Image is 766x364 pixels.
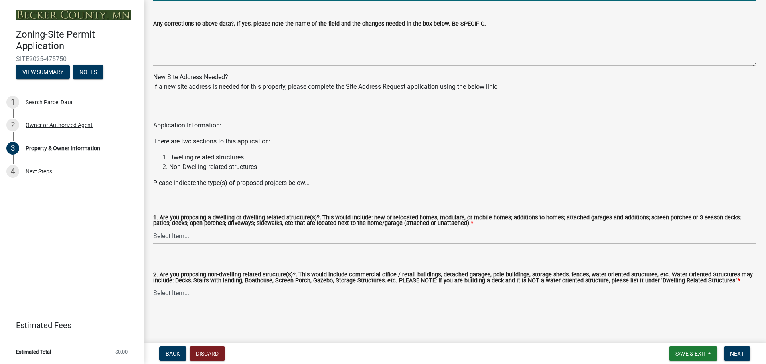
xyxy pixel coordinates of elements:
[675,350,706,357] span: Save & Exit
[16,10,131,20] img: Becker County, Minnesota
[16,349,51,354] span: Estimated Total
[169,162,756,172] li: Non-Dwelling related structures
[153,21,486,27] label: Any corrections to above data?, If yes, please note the name of the field and the changes needed ...
[6,96,19,109] div: 1
[669,346,717,361] button: Save & Exit
[16,69,70,76] wm-modal-confirm: Summary
[26,99,73,105] div: Search Parcel Data
[16,65,70,79] button: View Summary
[169,153,756,162] li: Dwelling related structures
[73,65,103,79] button: Notes
[159,346,186,361] button: Back
[16,55,128,63] span: SITE2025-475750
[730,350,744,357] span: Next
[153,272,756,284] label: 2. Are you proposing non-dwelling related structure(s)?, This would include commercial office / r...
[153,178,756,188] p: Please indicate the type(s) of proposed projects below...
[16,29,137,52] h4: Zoning-Site Permit Application
[153,137,756,146] p: There are two sections to this application:
[6,317,131,333] a: Estimated Fees
[153,215,756,227] label: 1. Are you proposing a dwelling or dwelling related structure(s)?, This would include: new or rel...
[153,121,756,130] p: Application Information:
[6,142,19,155] div: 3
[190,346,225,361] button: Discard
[153,72,756,91] div: New Site Address Needed?
[166,350,180,357] span: Back
[115,349,128,354] span: $0.00
[26,122,93,128] div: Owner or Authorized Agent
[6,119,19,131] div: 2
[724,346,750,361] button: Next
[73,69,103,76] wm-modal-confirm: Notes
[6,165,19,178] div: 4
[153,82,756,91] div: If a new site address is needed for this property, please complete the Site Address Request appli...
[26,145,100,151] div: Property & Owner Information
